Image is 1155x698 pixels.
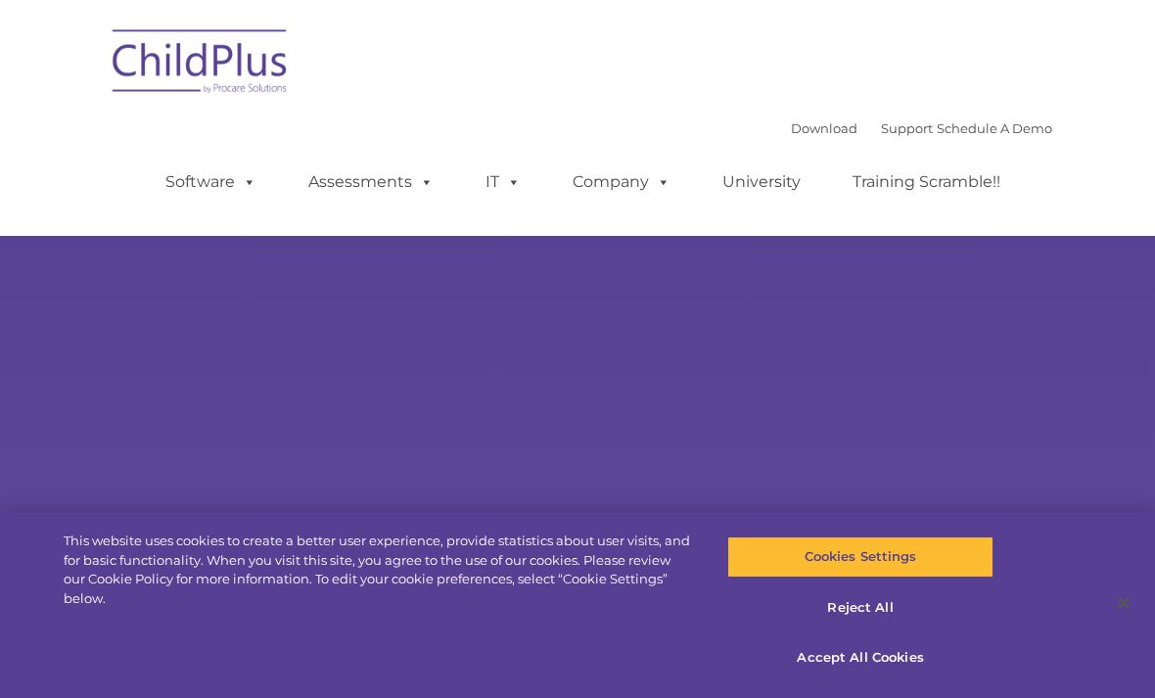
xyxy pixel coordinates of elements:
[727,637,993,678] button: Accept All Cookies
[146,163,276,202] a: Software
[703,163,820,202] a: University
[833,163,1020,202] a: Training Scramble!!
[937,120,1052,136] a: Schedule A Demo
[727,536,993,578] button: Cookies Settings
[553,163,690,202] a: Company
[103,16,299,114] img: ChildPlus by Procare Solutions
[727,587,993,628] button: Reject All
[791,120,1052,136] font: |
[1102,582,1145,625] button: Close
[289,163,453,202] a: Assessments
[881,120,933,136] a: Support
[64,532,693,608] div: This website uses cookies to create a better user experience, provide statistics about user visit...
[466,163,540,202] a: IT
[791,120,857,136] a: Download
